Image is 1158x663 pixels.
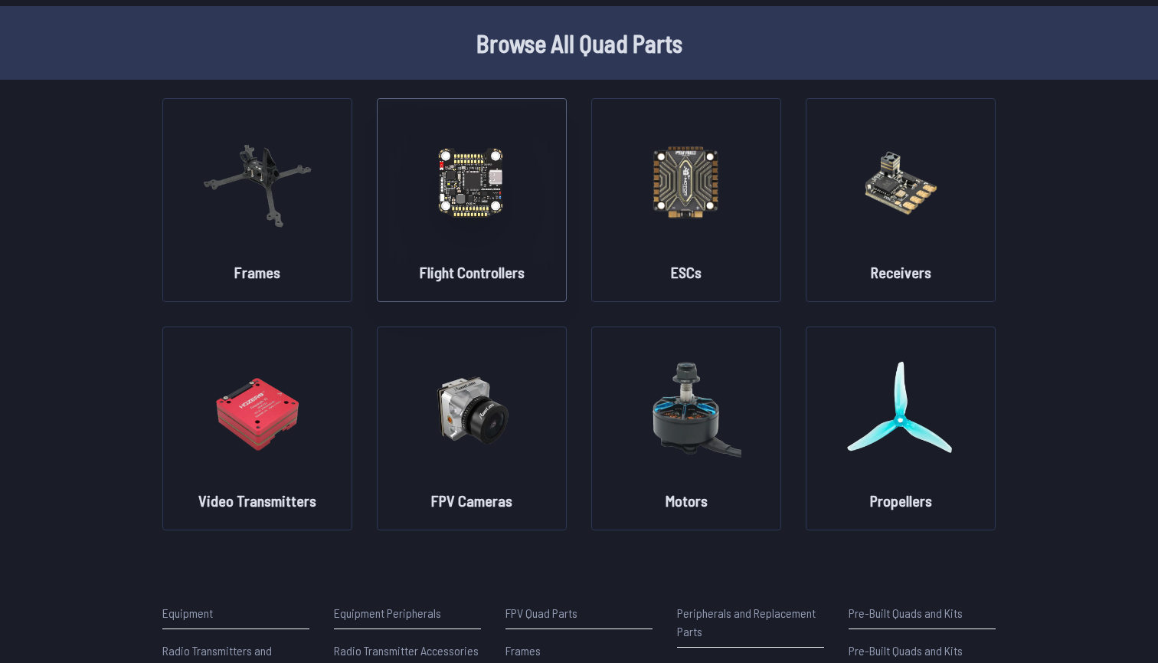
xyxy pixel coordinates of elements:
span: Radio Transmitter Accessories [334,643,479,658]
img: image of category [417,114,527,249]
span: Frames [505,643,541,658]
a: image of categoryMotors [591,327,781,530]
img: image of category [202,114,312,249]
h2: Video Transmitters [198,490,316,511]
h2: Flight Controllers [420,261,525,283]
img: image of category [846,343,956,478]
p: Peripherals and Replacement Parts [677,604,824,641]
p: Equipment [162,604,309,622]
a: image of categoryFrames [162,98,352,302]
img: image of category [631,343,741,478]
a: image of categoryFPV Cameras [377,327,567,530]
a: Radio Transmitter Accessories [334,642,481,660]
p: Pre-Built Quads and Kits [849,604,996,622]
h2: FPV Cameras [431,490,512,511]
span: Pre-Built Quads and Kits [849,643,963,658]
a: image of categoryESCs [591,98,781,302]
p: Equipment Peripherals [334,604,481,622]
img: image of category [202,343,312,478]
h2: ESCs [671,261,702,283]
h2: Receivers [871,261,931,283]
img: image of category [631,114,741,249]
a: image of categoryFlight Controllers [377,98,567,302]
a: image of categoryVideo Transmitters [162,327,352,530]
a: Frames [505,642,653,660]
img: image of category [417,343,527,478]
img: image of category [846,114,956,249]
h1: Browse All Quad Parts [89,25,1069,61]
a: Pre-Built Quads and Kits [849,642,996,660]
a: image of categoryReceivers [806,98,996,302]
h2: Frames [234,261,280,283]
p: FPV Quad Parts [505,604,653,622]
a: image of categoryPropellers [806,327,996,530]
h2: Motors [666,490,708,511]
h2: Propellers [870,490,932,511]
